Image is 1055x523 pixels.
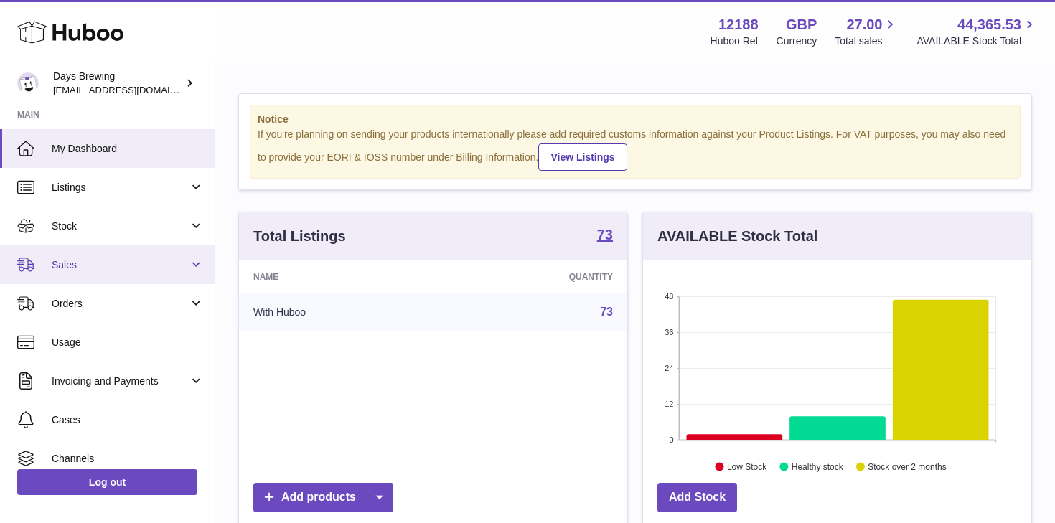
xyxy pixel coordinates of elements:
div: If you're planning on sending your products internationally please add required customs informati... [258,128,1013,171]
div: Huboo Ref [711,34,759,48]
text: 0 [669,435,673,444]
h3: AVAILABLE Stock Total [657,227,817,246]
a: Log out [17,469,197,495]
strong: GBP [786,15,817,34]
text: Healthy stock [792,461,844,471]
span: My Dashboard [52,142,204,156]
text: 12 [665,400,673,408]
span: [EMAIL_ADDRESS][DOMAIN_NAME] [53,84,211,95]
th: Quantity [444,260,627,293]
a: View Listings [538,143,627,171]
th: Name [239,260,444,293]
td: With Huboo [239,293,444,331]
strong: 73 [597,227,613,242]
span: Channels [52,452,204,466]
div: Currency [777,34,817,48]
span: 44,365.53 [957,15,1021,34]
div: Days Brewing [53,70,182,97]
span: AVAILABLE Stock Total [916,34,1038,48]
strong: Notice [258,113,1013,126]
h3: Total Listings [253,227,346,246]
span: Cases [52,413,204,427]
span: Stock [52,220,189,233]
span: Usage [52,336,204,349]
text: 48 [665,292,673,301]
text: Low Stock [727,461,767,471]
a: 73 [600,306,613,318]
span: Orders [52,297,189,311]
span: Listings [52,181,189,194]
a: 27.00 Total sales [835,15,899,48]
img: helena@daysbrewing.com [17,72,39,94]
a: 44,365.53 AVAILABLE Stock Total [916,15,1038,48]
a: 73 [597,227,613,245]
strong: 12188 [718,15,759,34]
text: 36 [665,328,673,336]
text: 24 [665,364,673,372]
text: Stock over 2 months [868,461,946,471]
span: 27.00 [846,15,882,34]
a: Add products [253,483,393,512]
span: Sales [52,258,189,272]
a: Add Stock [657,483,737,512]
span: Total sales [835,34,899,48]
span: Invoicing and Payments [52,374,189,388]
